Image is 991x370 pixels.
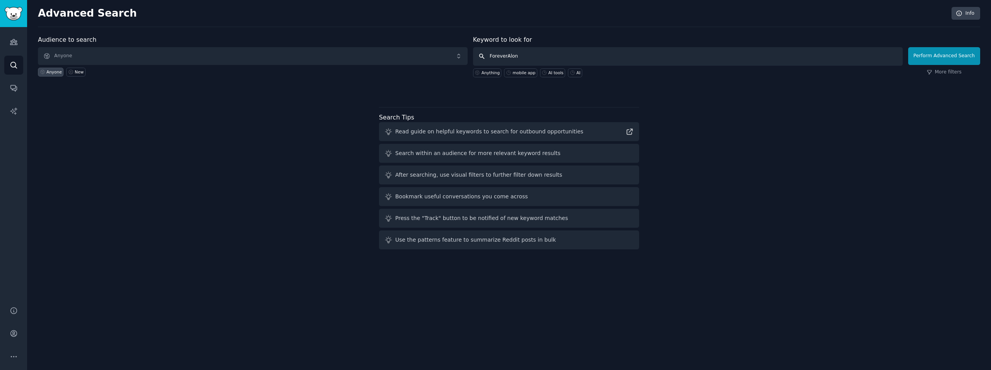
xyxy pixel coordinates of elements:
div: Read guide on helpful keywords to search for outbound opportunities [395,128,583,136]
div: Anyone [46,69,62,75]
label: Search Tips [379,114,414,121]
div: Press the "Track" button to be notified of new keyword matches [395,214,568,222]
div: After searching, use visual filters to further filter down results [395,171,562,179]
button: Perform Advanced Search [908,47,980,65]
div: AI [576,70,580,75]
input: Any keyword [473,47,903,66]
a: Info [952,7,980,20]
div: Bookmark useful conversations you come across [395,193,528,201]
label: Audience to search [38,36,96,43]
img: GummySearch logo [5,7,22,20]
div: Use the patterns feature to summarize Reddit posts in bulk [395,236,556,244]
a: New [66,68,85,77]
div: Anything [482,70,500,75]
div: New [75,69,84,75]
div: Search within an audience for more relevant keyword results [395,149,561,157]
div: AI tools [549,70,564,75]
a: More filters [927,69,962,76]
h2: Advanced Search [38,7,947,20]
label: Keyword to look for [473,36,532,43]
button: Anyone [38,47,468,65]
div: mobile app [513,70,535,75]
